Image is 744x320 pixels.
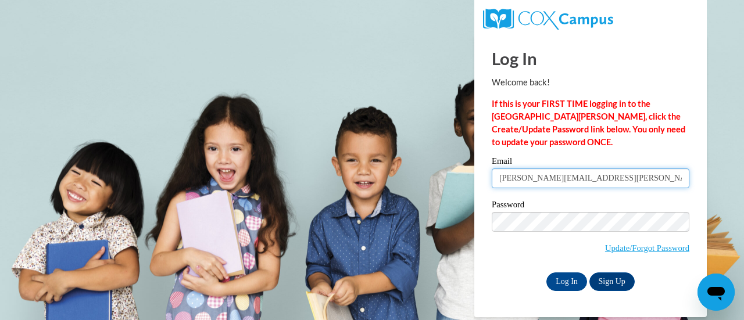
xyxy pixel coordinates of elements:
[605,243,689,253] a: Update/Forgot Password
[589,272,635,291] a: Sign Up
[483,9,613,30] img: COX Campus
[492,157,689,168] label: Email
[492,76,689,89] p: Welcome back!
[492,200,689,212] label: Password
[492,46,689,70] h1: Log In
[492,99,685,147] strong: If this is your FIRST TIME logging in to the [GEOGRAPHIC_DATA][PERSON_NAME], click the Create/Upd...
[546,272,587,291] input: Log In
[697,274,735,311] iframe: Button to launch messaging window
